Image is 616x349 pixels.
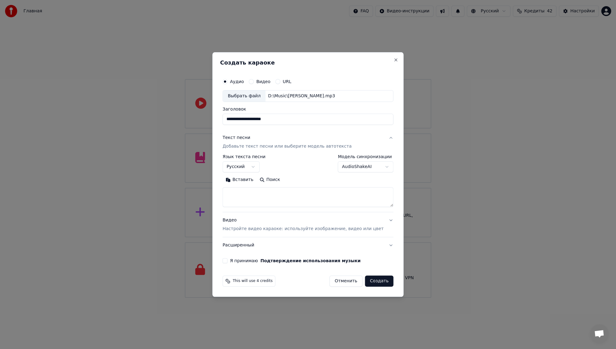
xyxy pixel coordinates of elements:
[223,90,265,102] div: Выбрать файл
[230,79,244,84] label: Аудио
[222,217,383,232] div: Видео
[260,259,361,263] button: Я принимаю
[256,175,283,185] button: Поиск
[222,237,393,253] button: Расширенный
[365,275,393,287] button: Создать
[222,212,393,237] button: ВидеоНастройте видео караоке: используйте изображение, видео или цвет
[222,154,265,159] label: Язык текста песни
[222,130,393,154] button: Текст песниДобавьте текст песни или выберите модель автотекста
[256,79,270,84] label: Видео
[222,226,383,232] p: Настройте видео караоке: используйте изображение, видео или цвет
[329,275,362,287] button: Отменить
[230,259,361,263] label: Я принимаю
[338,154,394,159] label: Модель синхронизации
[283,79,291,84] label: URL
[222,175,256,185] button: Вставить
[222,107,393,111] label: Заголовок
[222,143,352,149] p: Добавьте текст песни или выберите модель автотекста
[220,60,396,65] h2: Создать караоке
[265,93,337,99] div: D:\Music\[PERSON_NAME].mp3
[222,135,250,141] div: Текст песни
[233,279,272,284] span: This will use 4 credits
[222,154,393,212] div: Текст песниДобавьте текст песни или выберите модель автотекста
